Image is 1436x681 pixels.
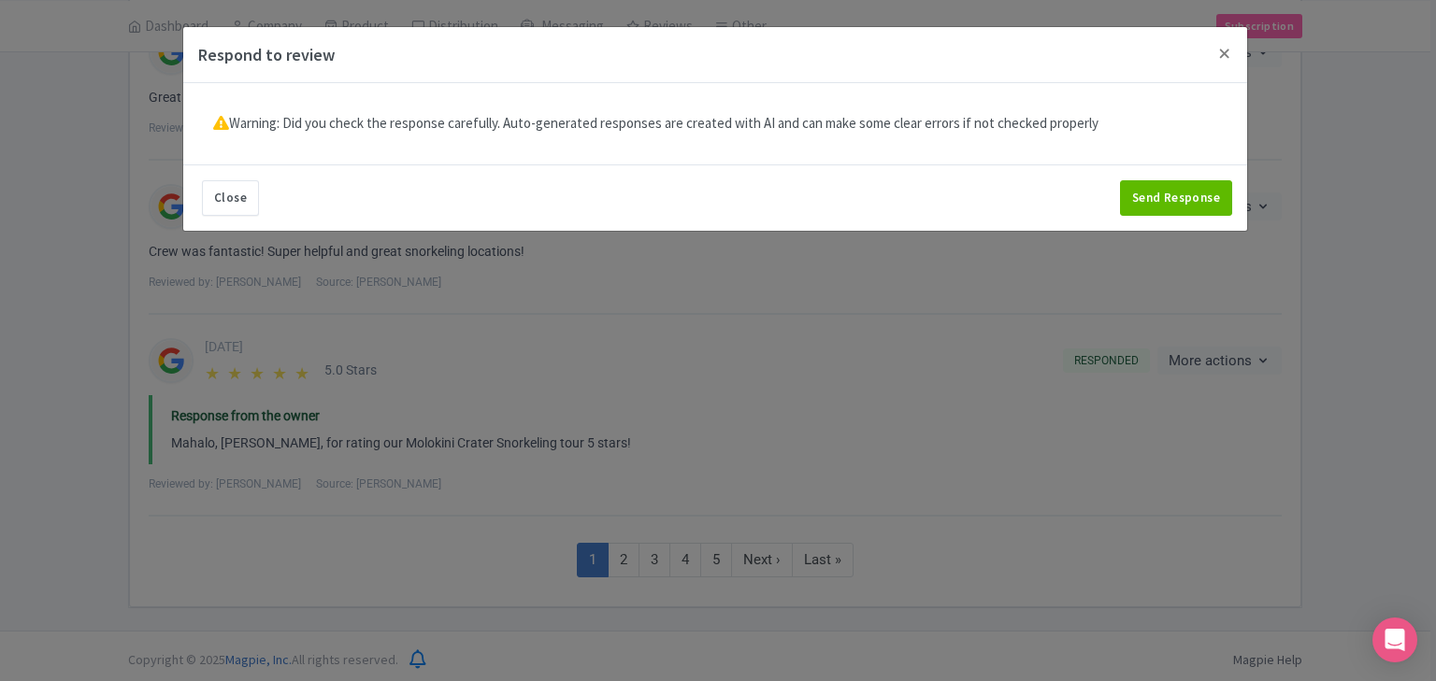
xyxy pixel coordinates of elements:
a: Close [202,180,259,216]
h4: Respond to review [198,42,335,67]
div: Warning: Did you check the response carefully. Auto-generated responses are created with AI and c... [213,113,1217,135]
button: Close [1202,27,1247,80]
button: Send Response [1120,180,1232,216]
div: Open Intercom Messenger [1372,617,1417,662]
